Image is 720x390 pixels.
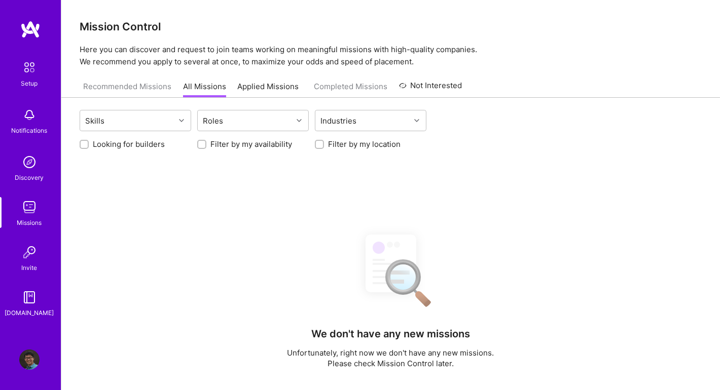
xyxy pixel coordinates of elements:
[12,125,48,136] div: Notifications
[297,118,302,123] i: icon Chevron
[19,105,40,125] img: bell
[287,347,494,358] p: Unfortunately, right now we don't have any new missions.
[348,225,434,314] img: No Results
[5,307,54,318] div: [DOMAIN_NAME]
[93,139,165,149] label: Looking for builders
[179,118,184,123] i: icon Chevron
[22,262,38,273] div: Invite
[21,78,38,89] div: Setup
[19,349,40,370] img: User Avatar
[183,81,226,98] a: All Missions
[80,44,702,68] p: Here you can discover and request to join teams working on meaningful missions with high-quality ...
[328,139,401,149] label: Filter by my location
[17,217,42,228] div: Missions
[210,139,292,149] label: Filter by my availability
[238,81,299,98] a: Applied Missions
[201,113,226,128] div: Roles
[20,20,41,38] img: logo
[414,118,419,123] i: icon Chevron
[80,20,702,33] h3: Mission Control
[17,349,42,370] a: User Avatar
[19,152,40,172] img: discovery
[83,113,107,128] div: Skills
[19,197,40,217] img: teamwork
[15,172,44,183] div: Discovery
[318,113,359,128] div: Industries
[19,287,40,307] img: guide book
[19,57,40,78] img: setup
[311,328,470,340] h4: We don't have any new missions
[399,80,462,98] a: Not Interested
[19,242,40,262] img: Invite
[287,358,494,369] p: Please check Mission Control later.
